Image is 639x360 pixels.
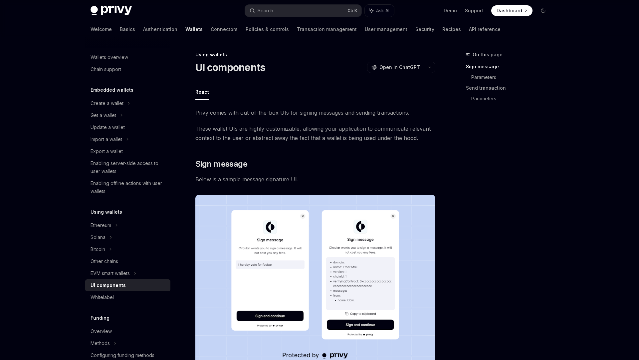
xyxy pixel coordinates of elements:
a: Welcome [91,21,112,37]
button: Search...CtrlK [245,5,361,17]
span: Below is a sample message signature UI. [195,175,435,184]
a: Overview [85,325,170,337]
div: Whitelabel [91,293,114,301]
button: Open in ChatGPT [367,62,424,73]
a: Enabling server-side access to user wallets [85,157,170,177]
div: Other chains [91,257,118,265]
a: Sign message [466,61,554,72]
h5: Using wallets [91,208,122,216]
a: Send transaction [466,83,554,93]
h1: UI components [195,61,265,73]
div: Methods [91,339,110,347]
a: Recipes [442,21,461,37]
a: Enabling offline actions with user wallets [85,177,170,197]
a: Wallets overview [85,51,170,63]
span: On this page [473,51,503,59]
a: Dashboard [491,5,532,16]
div: Bitcoin [91,245,105,253]
a: Connectors [211,21,238,37]
div: Overview [91,327,112,335]
h5: Funding [91,314,109,322]
a: Parameters [471,72,554,83]
div: Create a wallet [91,99,123,107]
a: Security [415,21,434,37]
a: Parameters [471,93,554,104]
img: dark logo [91,6,132,15]
a: Support [465,7,483,14]
div: Enabling server-side access to user wallets [91,159,166,175]
div: EVM smart wallets [91,269,130,277]
button: Ask AI [365,5,394,17]
div: Import a wallet [91,135,122,143]
div: Wallets overview [91,53,128,61]
span: Ask AI [376,7,389,14]
div: Enabling offline actions with user wallets [91,179,166,195]
span: Dashboard [497,7,522,14]
a: Basics [120,21,135,37]
div: Solana [91,233,106,241]
span: Ctrl K [347,8,357,13]
div: Get a wallet [91,111,116,119]
a: Wallets [185,21,203,37]
div: Update a wallet [91,123,125,131]
a: Policies & controls [246,21,289,37]
button: React [195,84,209,100]
button: Toggle dark mode [538,5,548,16]
a: Whitelabel [85,291,170,303]
a: Export a wallet [85,145,170,157]
a: Transaction management [297,21,357,37]
div: Using wallets [195,51,435,58]
a: Demo [444,7,457,14]
div: Export a wallet [91,147,123,155]
a: User management [365,21,407,37]
a: Authentication [143,21,177,37]
h5: Embedded wallets [91,86,133,94]
div: Chain support [91,65,121,73]
div: UI components [91,281,126,289]
div: Ethereum [91,221,111,229]
a: Update a wallet [85,121,170,133]
a: API reference [469,21,501,37]
span: These wallet UIs are highly-customizable, allowing your application to communicate relevant conte... [195,124,435,143]
a: UI components [85,279,170,291]
div: Configuring funding methods [91,351,154,359]
span: Privy comes with out-of-the-box UIs for signing messages and sending transactions. [195,108,435,117]
span: Open in ChatGPT [379,64,420,71]
span: Sign message [195,159,247,169]
a: Other chains [85,255,170,267]
a: Chain support [85,63,170,75]
div: Search... [258,7,276,15]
